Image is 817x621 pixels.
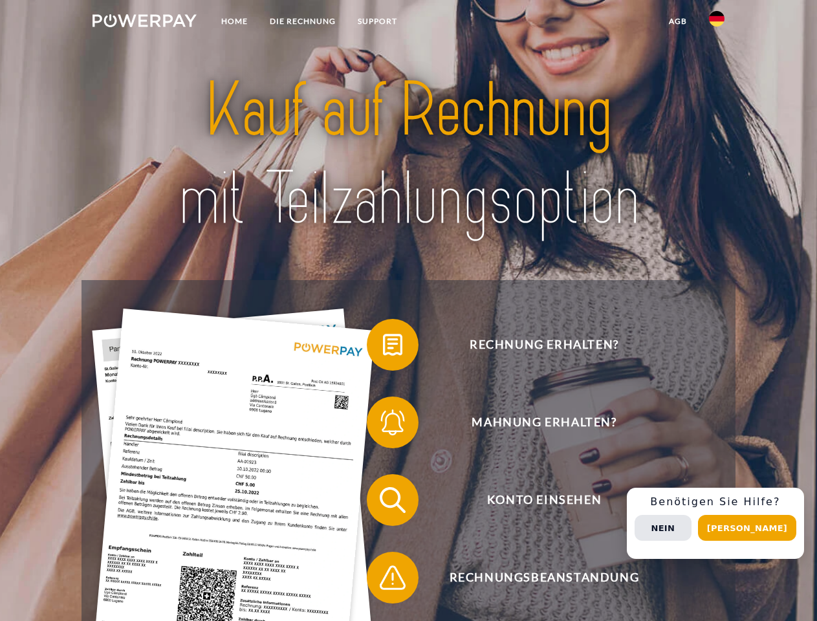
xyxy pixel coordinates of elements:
img: qb_warning.svg [376,561,409,594]
button: Rechnungsbeanstandung [367,552,703,604]
span: Konto einsehen [386,474,703,526]
img: qb_bill.svg [376,329,409,361]
span: Mahnung erhalten? [386,397,703,448]
a: DIE RECHNUNG [259,10,347,33]
span: Rechnung erhalten? [386,319,703,371]
a: SUPPORT [347,10,408,33]
a: Home [210,10,259,33]
a: agb [658,10,698,33]
img: logo-powerpay-white.svg [93,14,197,27]
img: qb_search.svg [376,484,409,516]
button: Konto einsehen [367,474,703,526]
button: Rechnung erhalten? [367,319,703,371]
button: Nein [635,515,692,541]
h3: Benötigen Sie Hilfe? [635,496,796,508]
img: title-powerpay_de.svg [124,62,693,248]
div: Schnellhilfe [627,488,804,559]
button: Mahnung erhalten? [367,397,703,448]
button: [PERSON_NAME] [698,515,796,541]
img: de [709,11,724,27]
img: qb_bell.svg [376,406,409,439]
span: Rechnungsbeanstandung [386,552,703,604]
